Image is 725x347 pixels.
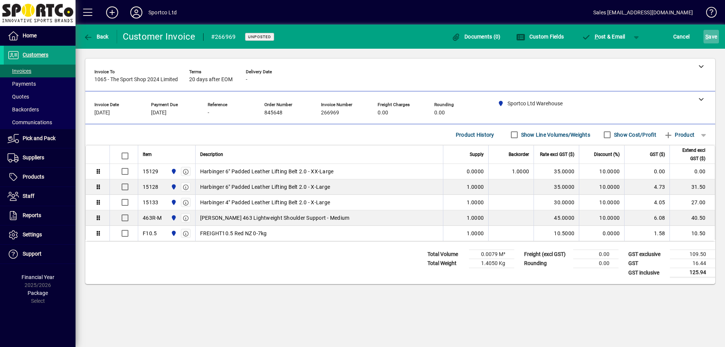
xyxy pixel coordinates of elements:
[4,206,76,225] a: Reports
[23,154,44,160] span: Suppliers
[83,34,109,40] span: Back
[169,198,177,207] span: Sportco Ltd Warehouse
[624,195,669,210] td: 4.05
[200,230,267,237] span: FREIGHT10.5 Red NZ 0-7kg
[669,179,715,195] td: 31.50
[8,94,29,100] span: Quotes
[8,68,31,74] span: Invoices
[579,179,624,195] td: 10.0000
[467,168,484,175] span: 0.0000
[82,30,111,43] button: Back
[4,148,76,167] a: Suppliers
[520,250,573,259] td: Freight (excl GST)
[211,31,236,43] div: #266969
[540,150,574,159] span: Rate excl GST ($)
[612,131,656,139] label: Show Cost/Profit
[4,187,76,206] a: Staff
[8,119,52,125] span: Communications
[450,30,503,43] button: Documents (0)
[4,90,76,103] a: Quotes
[453,128,497,142] button: Product History
[189,77,233,83] span: 20 days after EOM
[664,129,694,141] span: Product
[8,81,36,87] span: Payments
[94,77,178,83] span: 1065 - The Sport Shop 2024 Limited
[100,6,124,19] button: Add
[28,290,48,296] span: Package
[4,168,76,187] a: Products
[671,30,692,43] button: Cancel
[650,150,665,159] span: GST ($)
[169,229,177,238] span: Sportco Ltd Warehouse
[670,250,715,259] td: 109.50
[467,214,484,222] span: 1.0000
[378,110,388,116] span: 0.00
[4,26,76,45] a: Home
[143,214,162,222] div: 463R-M
[467,183,484,191] span: 1.0000
[23,193,34,199] span: Staff
[509,150,529,159] span: Backorder
[452,34,501,40] span: Documents (0)
[579,164,624,179] td: 10.0000
[248,34,271,39] span: Unposted
[516,34,564,40] span: Custom Fields
[538,183,574,191] div: 35.0000
[143,199,158,206] div: 15133
[669,164,715,179] td: 0.00
[208,110,209,116] span: -
[573,250,619,259] td: 0.00
[23,32,37,39] span: Home
[660,128,698,142] button: Product
[538,230,574,237] div: 10.5000
[579,226,624,241] td: 0.0000
[467,199,484,206] span: 1.0000
[23,52,48,58] span: Customers
[148,6,177,19] div: Sportco Ltd
[4,116,76,129] a: Communications
[200,183,330,191] span: Harbinger 6" Padded Leather Lifting Belt 2.0 - X-Large
[22,274,54,280] span: Financial Year
[143,183,158,191] div: 15128
[200,168,334,175] span: Harbinger 6" Padded Leather Lifting Belt 2.0 - XX-Large
[594,150,620,159] span: Discount (%)
[23,174,44,180] span: Products
[670,268,715,278] td: 125.94
[595,34,598,40] span: P
[4,129,76,148] a: Pick and Pack
[424,250,469,259] td: Total Volume
[674,146,705,163] span: Extend excl GST ($)
[514,30,566,43] button: Custom Fields
[593,6,693,19] div: Sales [EMAIL_ADDRESS][DOMAIN_NAME]
[469,250,514,259] td: 0.0079 M³
[624,164,669,179] td: 0.00
[512,168,529,175] span: 1.0000
[23,251,42,257] span: Support
[169,183,177,191] span: Sportco Ltd Warehouse
[424,259,469,268] td: Total Weight
[4,225,76,244] a: Settings
[8,106,39,113] span: Backorders
[200,199,330,206] span: Harbinger 4" Padded Leather Lifting Belt 2.0 - X-Large
[538,214,574,222] div: 45.0000
[705,31,717,43] span: ave
[143,230,157,237] div: F10.5
[467,230,484,237] span: 1.0000
[670,259,715,268] td: 16.44
[625,250,670,259] td: GST exclusive
[579,210,624,226] td: 10.0000
[151,110,167,116] span: [DATE]
[124,6,148,19] button: Profile
[625,259,670,268] td: GST
[469,259,514,268] td: 1.4050 Kg
[4,103,76,116] a: Backorders
[123,31,196,43] div: Customer Invoice
[669,210,715,226] td: 40.50
[23,231,42,238] span: Settings
[624,226,669,241] td: 1.58
[246,77,247,83] span: -
[321,110,339,116] span: 266969
[673,31,690,43] span: Cancel
[143,168,158,175] div: 15129
[456,129,494,141] span: Product History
